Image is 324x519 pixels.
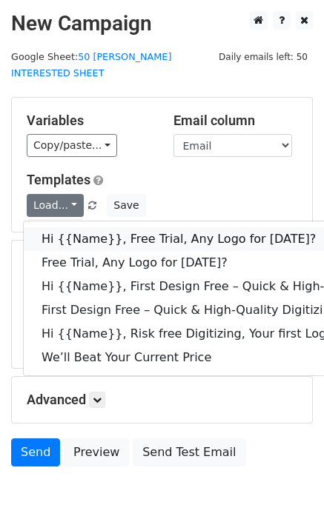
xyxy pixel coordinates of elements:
[11,51,171,79] small: Google Sheet:
[214,49,313,65] span: Daily emails left: 50
[250,448,324,519] iframe: Chat Widget
[64,438,129,466] a: Preview
[133,438,245,466] a: Send Test Email
[27,172,90,187] a: Templates
[11,438,60,466] a: Send
[11,11,313,36] h2: New Campaign
[27,113,151,129] h5: Variables
[11,51,171,79] a: 50 [PERSON_NAME] INTERESTED SHEET
[27,134,117,157] a: Copy/paste...
[27,392,297,408] h5: Advanced
[107,194,145,217] button: Save
[173,113,298,129] h5: Email column
[214,51,313,62] a: Daily emails left: 50
[27,194,84,217] a: Load...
